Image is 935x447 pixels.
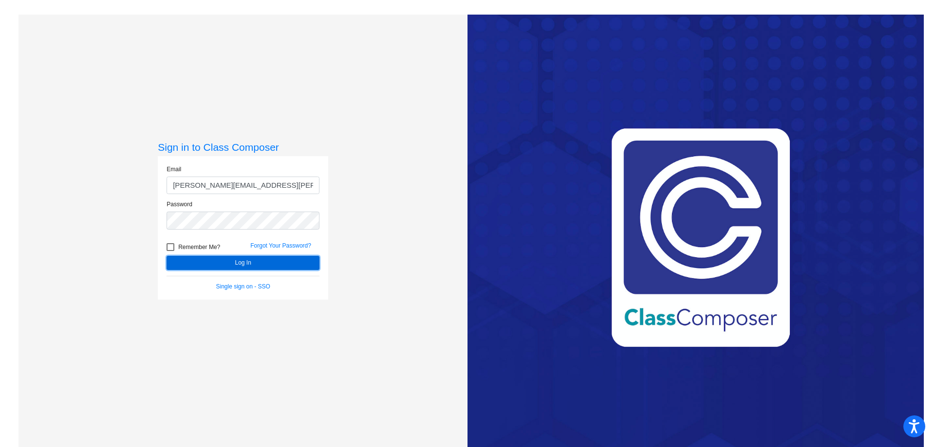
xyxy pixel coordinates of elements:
[167,165,181,174] label: Email
[178,241,220,253] span: Remember Me?
[167,200,192,209] label: Password
[216,283,270,290] a: Single sign on - SSO
[250,242,311,249] a: Forgot Your Password?
[167,256,319,270] button: Log In
[158,141,328,153] h3: Sign in to Class Composer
